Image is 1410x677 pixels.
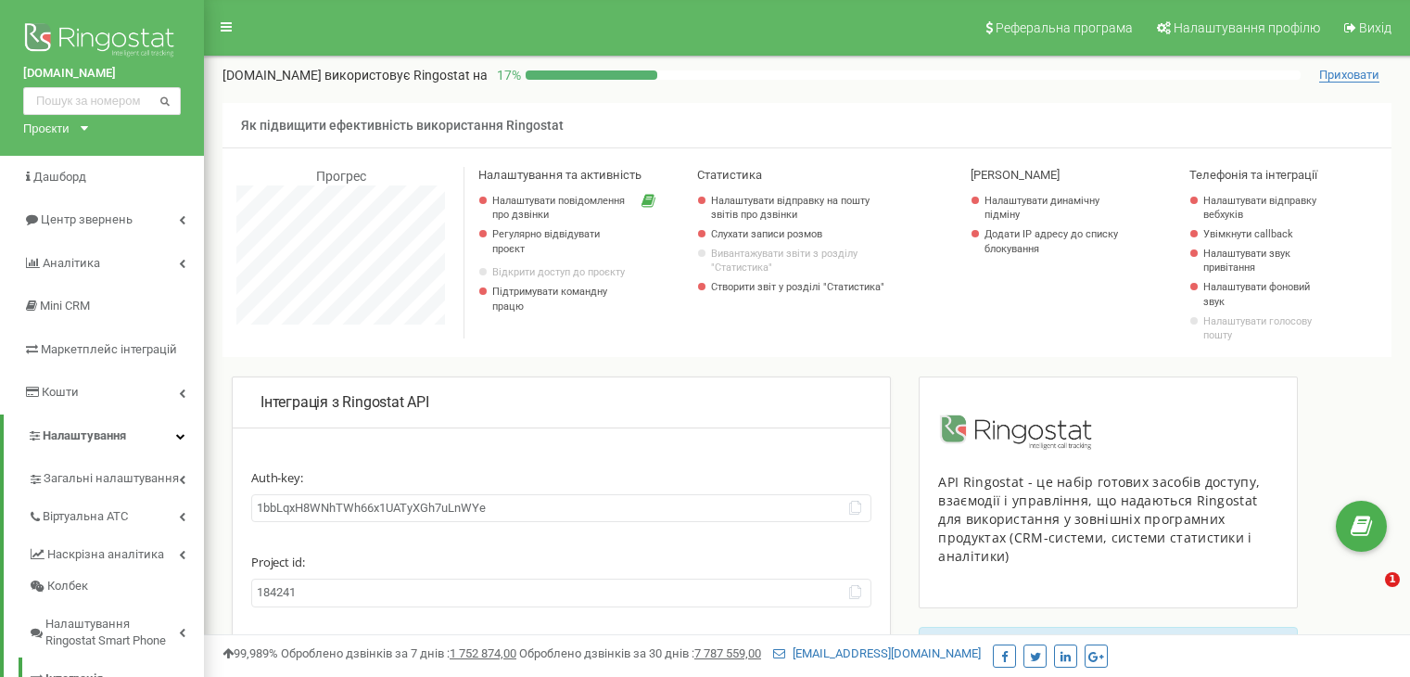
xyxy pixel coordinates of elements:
[1319,68,1379,83] span: Приховати
[28,533,204,571] a: Наскрізна аналітика
[971,168,1060,182] span: [PERSON_NAME]
[519,646,761,660] span: Оброблено дзвінків за 30 днів :
[41,212,133,226] span: Центр звернень
[316,169,366,184] span: Прогрес
[47,578,88,595] span: Колбек
[23,19,181,65] img: Ringostat logo
[28,603,204,658] a: Налаштування Ringostat Smart Phone
[773,646,981,660] a: [EMAIL_ADDRESS][DOMAIN_NAME]
[488,66,526,84] p: 17 %
[222,66,488,84] p: [DOMAIN_NAME]
[492,194,632,223] a: Налаштувати повідомлення про дзвінки
[996,20,1133,35] span: Реферальна програма
[251,494,871,523] input: Для отримання auth-key натисніть на кнопку "Генерувати"
[478,168,641,182] span: Налаштування та активність
[450,646,516,660] u: 1 752 874,00
[28,457,204,495] a: Загальні налаштування
[711,194,889,223] a: Налаштувати відправку на пошту звітів про дзвінки
[41,342,177,356] span: Маркетплейс інтеграцій
[44,470,179,488] span: Загальні налаштування
[40,299,90,313] span: Mini CRM
[694,646,761,660] u: 7 787 559,00
[711,280,889,295] a: Створити звіт у розділі "Статистика"
[23,87,181,115] input: Пошук за номером
[492,265,632,280] a: Відкрити доступ до проєкту
[984,194,1124,223] a: Налаштувати динамічну підміну
[938,473,1278,566] div: API Ringostat - це набір готових засобів доступу, взаємодії і управління, що надаються Ringostat ...
[1203,227,1319,242] a: Увімкнути callback
[23,65,181,83] a: [DOMAIN_NAME]
[711,227,889,242] a: Слухати записи розмов
[28,570,204,603] a: Колбек
[492,285,632,313] p: Підтримувати командну працю
[43,256,100,270] span: Аналiтика
[1347,572,1391,617] iframe: Intercom live chat
[938,415,1098,450] img: image
[1203,280,1319,309] a: Налаштувати фоновий звук
[260,392,862,414] p: Інтеграція з Ringostat API
[1174,20,1320,35] span: Налаштування профілю
[23,120,70,137] div: Проєкти
[241,118,564,133] span: Як підвищити ефективність використання Ringostat
[4,415,204,458] a: Налаштування
[42,385,79,399] span: Кошти
[33,170,86,184] span: Дашборд
[45,616,179,650] span: Налаштування Ringostat Smart Phone
[28,495,204,533] a: Віртуальна АТС
[222,646,278,660] span: 99,989%
[1189,168,1317,182] span: Телефонія та інтеграції
[1203,314,1319,343] a: Налаштувати голосову пошту
[1203,247,1319,275] a: Налаштувати звук привітання
[324,68,488,83] span: використовує Ringostat на
[1359,20,1391,35] span: Вихід
[984,227,1124,256] a: Додати IP адресу до списку блокування
[281,646,516,660] span: Оброблено дзвінків за 7 днів :
[711,247,889,275] a: Вивантажувати звіти з розділу "Статистика"
[43,428,126,442] span: Налаштування
[47,546,164,564] span: Наскрізна аналітика
[1385,572,1400,587] span: 1
[251,456,871,490] label: Auth-key:
[697,168,762,182] span: Статистика
[492,227,632,256] p: Регулярно відвідувати проєкт
[251,541,871,574] label: Project id:
[1203,194,1319,223] a: Налаштувати відправку вебхуків
[43,508,128,526] span: Віртуальна АТС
